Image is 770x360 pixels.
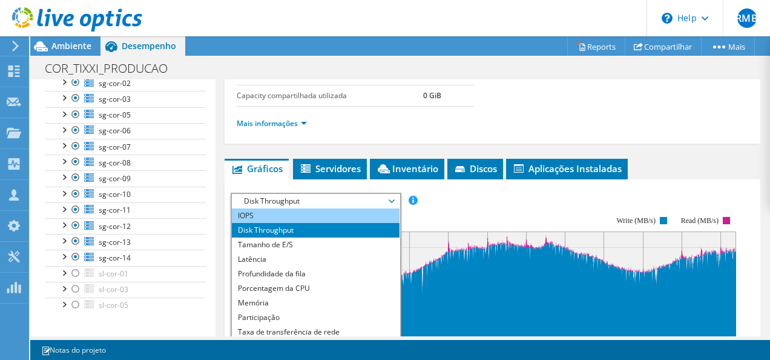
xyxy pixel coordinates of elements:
li: IOPS [232,208,400,223]
span: sg-cor-02 [99,78,131,88]
svg: \n [662,13,673,24]
span: sl-cor-01 [99,268,128,279]
span: Servidores [299,162,361,175]
li: Profundidade da fila [232,267,400,281]
a: sg-cor-12 [45,218,206,234]
span: sg-cor-08 [99,158,131,168]
span: sg-cor-05 [99,110,131,120]
span: Inventário [376,162,438,175]
text: Write (MB/s) [616,216,656,225]
li: Memória [232,296,400,310]
span: Desempenho [122,40,176,52]
a: sg-cor-03 [45,91,206,107]
label: Capacity compartilhada utilizada [237,90,424,102]
a: sg-cor-05 [45,107,206,123]
a: sg-cor-02 [45,75,206,91]
a: sg-cor-07 [45,139,206,155]
span: RMB [737,8,757,28]
span: Ambiente [51,40,91,52]
span: sl-cor-03 [99,284,128,295]
a: Notas do projeto [33,342,114,358]
a: sl-cor-01 [45,266,206,282]
a: Reports [567,37,625,56]
a: sg-cor-06 [45,123,206,139]
a: sg-cor-11 [45,202,206,218]
li: Tamanho de E/S [232,238,400,252]
a: Mais [701,37,755,56]
a: Mais informações [237,118,307,128]
li: Porcentagem da CPU [232,281,400,296]
text: Read (MB/s) [680,216,718,225]
span: sg-cor-13 [99,237,131,247]
span: sg-cor-09 [99,173,131,184]
a: sg-cor-14 [45,250,206,265]
li: Disk Throughput [232,223,400,238]
a: sg-cor-09 [45,170,206,186]
span: sg-cor-06 [99,125,131,136]
span: sg-cor-10 [99,189,131,199]
span: sg-cor-03 [99,94,131,104]
span: sg-cor-07 [99,142,131,152]
span: Discos [453,162,497,175]
span: sg-cor-12 [99,221,131,232]
a: sg-cor-13 [45,234,206,250]
b: 0 GiB [423,90,441,101]
span: sg-cor-14 [99,253,131,263]
li: Taxa de transferência de rede [232,325,400,339]
h1: COR_TIXXI_PRODUCAO [39,62,186,75]
span: sl-cor-05 [99,300,128,310]
li: Latência [232,252,400,267]
span: Disk Throughput [238,194,393,208]
a: sg-cor-10 [45,187,206,202]
a: sl-cor-05 [45,298,206,313]
a: Compartilhar [625,37,702,56]
a: sl-cor-03 [45,282,206,298]
a: sg-cor-08 [45,155,206,170]
li: Participação [232,310,400,325]
span: Gráficos [231,162,283,175]
span: Aplicações Instaladas [512,162,622,175]
span: sg-cor-11 [99,205,131,215]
